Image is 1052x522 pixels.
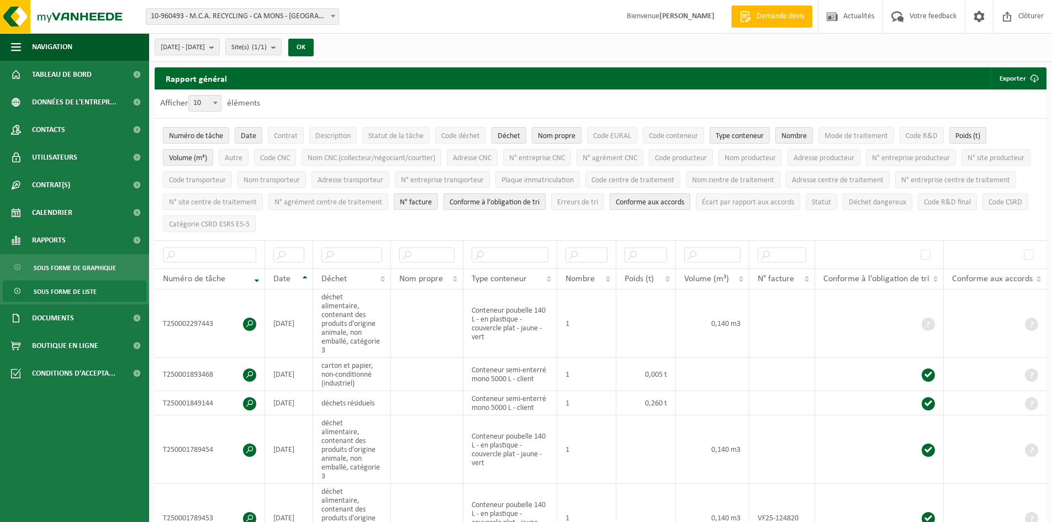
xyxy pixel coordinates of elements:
[32,88,117,116] span: Données de l'entrepr...
[775,127,813,144] button: NombreNombre: Activate to sort
[288,39,314,56] button: OK
[692,176,774,184] span: Nom centre de traitement
[32,171,70,199] span: Contrat(s)
[32,304,74,332] span: Documents
[160,99,260,108] label: Afficher éléments
[265,415,313,484] td: [DATE]
[254,149,296,166] button: Code CNCCode CNC: Activate to sort
[643,127,704,144] button: Code conteneurCode conteneur: Activate to sort
[188,95,221,112] span: 10
[265,358,313,391] td: [DATE]
[231,39,267,56] span: Site(s)
[32,226,66,254] span: Rapports
[463,415,557,484] td: Conteneur poubelle 140 L - en plastique - couvercle plat - jaune - vert
[163,149,213,166] button: Volume (m³)Volume (m³): Activate to sort
[169,154,207,162] span: Volume (m³)
[453,154,491,162] span: Adresse CNC
[274,132,298,140] span: Contrat
[565,275,595,283] span: Nombre
[591,176,674,184] span: Code centre de traitement
[872,154,950,162] span: N° entreprise producteur
[818,127,894,144] button: Mode de traitementMode de traitement: Activate to sort
[472,275,527,283] span: Type conteneur
[441,132,480,140] span: Code déchet
[716,132,764,140] span: Type conteneur
[503,149,571,166] button: N° entreprise CNCN° entreprise CNC: Activate to sort
[725,154,776,162] span: Nom producteur
[625,275,654,283] span: Poids (t)
[866,149,956,166] button: N° entreprise producteurN° entreprise producteur: Activate to sort
[843,193,912,210] button: Déchet dangereux : Activate to sort
[32,116,65,144] span: Contacts
[273,275,290,283] span: Date
[3,281,146,302] a: Sous forme de liste
[241,132,256,140] span: Date
[498,132,520,140] span: Déchet
[32,33,72,61] span: Navigation
[686,171,780,188] button: Nom centre de traitementNom centre de traitement: Activate to sort
[163,193,263,210] button: N° site centre de traitementN° site centre de traitement: Activate to sort
[495,171,580,188] button: Plaque immatriculationPlaque immatriculation: Activate to sort
[274,198,382,207] span: N° agrément centre de traitement
[34,281,97,302] span: Sous forme de liste
[849,198,906,207] span: Déchet dangereux
[252,44,267,51] count: (1/1)
[649,132,698,140] span: Code conteneur
[163,127,229,144] button: Numéro de tâcheNuméro de tâche: Activate to remove sorting
[155,39,220,55] button: [DATE] - [DATE]
[311,171,389,188] button: Adresse transporteurAdresse transporteur: Activate to sort
[786,171,890,188] button: Adresse centre de traitementAdresse centre de traitement: Activate to sort
[616,391,676,415] td: 0,260 t
[237,171,306,188] button: Nom transporteurNom transporteur: Activate to sort
[991,67,1045,89] button: Exporter
[583,154,637,162] span: N° agrément CNC
[949,127,986,144] button: Poids (t)Poids (t): Activate to sort
[244,176,300,184] span: Nom transporteur
[394,193,438,210] button: N° factureN° facture: Activate to sort
[146,8,339,25] span: 10-960493 - M.C.A. RECYCLING - CA MONS - MONS
[557,289,617,358] td: 1
[787,149,860,166] button: Adresse producteurAdresse producteur: Activate to sort
[509,154,565,162] span: N° entreprise CNC
[593,132,631,140] span: Code EURAL
[163,171,232,188] button: Code transporteurCode transporteur: Activate to sort
[401,176,484,184] span: N° entreprise transporteur
[309,127,357,144] button: DescriptionDescription: Activate to sort
[302,149,441,166] button: Nom CNC (collecteur/négociant/courtier)Nom CNC (collecteur/négociant/courtier): Activate to sort
[968,154,1024,162] span: N° site producteur
[169,198,257,207] span: N° site centre de traitement
[146,9,339,24] span: 10-960493 - M.C.A. RECYCLING - CA MONS - MONS
[918,193,977,210] button: Code R&D finalCode R&amp;D final: Activate to sort
[395,171,490,188] button: N° entreprise transporteurN° entreprise transporteur: Activate to sort
[321,275,347,283] span: Déchet
[450,198,540,207] span: Conforme à l’obligation de tri
[447,149,498,166] button: Adresse CNCAdresse CNC: Activate to sort
[794,154,854,162] span: Adresse producteur
[610,193,690,210] button: Conforme aux accords : Activate to sort
[169,176,226,184] span: Code transporteur
[895,171,1016,188] button: N° entreprise centre de traitementN° entreprise centre de traitement: Activate to sort
[901,176,1010,184] span: N° entreprise centre de traitement
[718,149,782,166] button: Nom producteurNom producteur: Activate to sort
[538,132,575,140] span: Nom propre
[812,198,831,207] span: Statut
[906,132,938,140] span: Code R&D
[649,149,713,166] button: Code producteurCode producteur: Activate to sort
[557,198,598,207] span: Erreurs de tri
[32,61,92,88] span: Tableau de bord
[501,176,574,184] span: Plaque immatriculation
[463,358,557,391] td: Conteneur semi-enterré mono 5000 L - client
[313,289,391,358] td: déchet alimentaire, contenant des produits d'origine animale, non emballé, catégorie 3
[161,39,205,56] span: [DATE] - [DATE]
[155,358,265,391] td: T250001893468
[265,391,313,415] td: [DATE]
[557,391,617,415] td: 1
[463,289,557,358] td: Conteneur poubelle 140 L - en plastique - couvercle plat - jaune - vert
[731,6,812,28] a: Demande devis
[616,198,684,207] span: Conforme aux accords
[368,132,424,140] span: Statut de la tâche
[265,289,313,358] td: [DATE]
[952,275,1033,283] span: Conforme aux accords
[585,171,680,188] button: Code centre de traitementCode centre de traitement: Activate to sort
[435,127,486,144] button: Code déchetCode déchet: Activate to sort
